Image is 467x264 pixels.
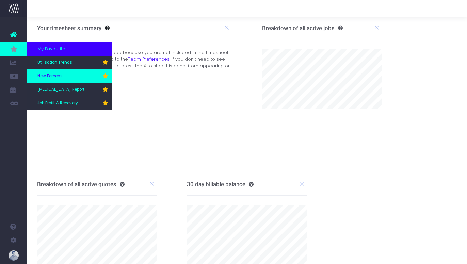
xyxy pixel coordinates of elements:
a: [MEDICAL_DATA] Report [27,83,112,97]
h3: Your timesheet summary [37,25,101,32]
h3: Breakdown of all active quotes [37,181,125,188]
a: New Forecast [27,69,112,83]
h3: Breakdown of all active jobs [262,25,343,32]
span: Job Profit & Recovery [37,100,78,106]
img: images/default_profile_image.png [9,250,19,261]
span: [MEDICAL_DATA] Report [37,87,84,93]
span: Utilisation Trends [37,60,72,66]
h3: 30 day billable balance [187,181,254,188]
span: My Favourites [37,46,68,52]
a: Team Preferences [128,56,170,62]
div: Your timesheet summary will not load because you are not included in the timesheet reports. To ch... [32,49,238,76]
a: Utilisation Trends [27,56,112,69]
a: Job Profit & Recovery [27,97,112,110]
span: New Forecast [37,73,64,79]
